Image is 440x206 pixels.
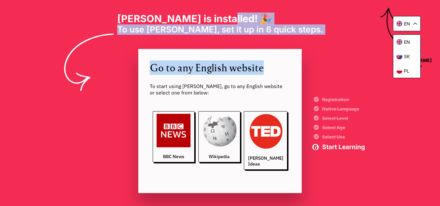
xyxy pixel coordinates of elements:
p: en [404,21,410,26]
span: Native Language [322,107,365,111]
p: sk [404,54,410,59]
img: bbc [157,114,191,148]
img: wikipedia [202,114,236,148]
span: [PERSON_NAME] Ideas [248,155,283,167]
img: ted [248,114,283,149]
a: BBC News [153,111,195,162]
span: Select Level [322,116,365,121]
a: Wikipedia [198,111,240,162]
span: Go to any English website [150,60,290,75]
span: Click to open [PERSON_NAME] anytime [391,46,435,69]
span: To start using [PERSON_NAME], go to any English website or select one from below: [150,83,290,96]
span: Start Learning [322,144,365,150]
span: Select Age [322,125,365,130]
h1: [PERSON_NAME] is installed! 🎉 [117,13,323,25]
span: To use [PERSON_NAME], set it up in 6 quick steps. [117,24,323,35]
span: BBC News [163,154,184,159]
span: Registration [322,97,365,102]
p: en [404,39,410,45]
p: pl [404,68,409,74]
a: [PERSON_NAME] Ideas [244,111,287,170]
span: Wikipedia [209,154,230,159]
span: Select Use [322,135,365,139]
